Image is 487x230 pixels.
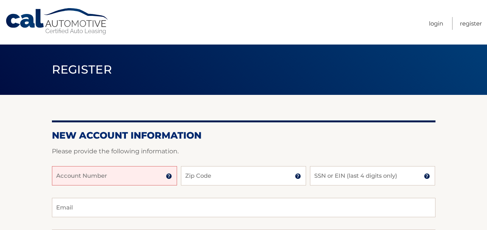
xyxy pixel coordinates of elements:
[52,166,177,185] input: Account Number
[52,146,435,157] p: Please provide the following information.
[166,173,172,179] img: tooltip.svg
[429,17,443,30] a: Login
[310,166,435,185] input: SSN or EIN (last 4 digits only)
[295,173,301,179] img: tooltip.svg
[181,166,306,185] input: Zip Code
[5,8,110,35] a: Cal Automotive
[52,198,435,217] input: Email
[424,173,430,179] img: tooltip.svg
[52,130,435,141] h2: New Account Information
[460,17,482,30] a: Register
[52,62,112,77] span: Register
